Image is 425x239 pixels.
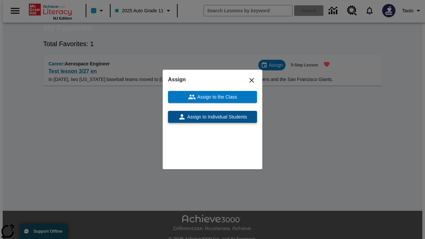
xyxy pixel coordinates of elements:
span: Assign to Individual Students [186,114,247,120]
button: Assign to the Class [168,91,257,103]
h6: Assign [168,75,257,84]
button: Close [244,72,260,88]
span: Assign to the Class [196,94,237,101]
button: Assign to Individual Students [168,111,257,123]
